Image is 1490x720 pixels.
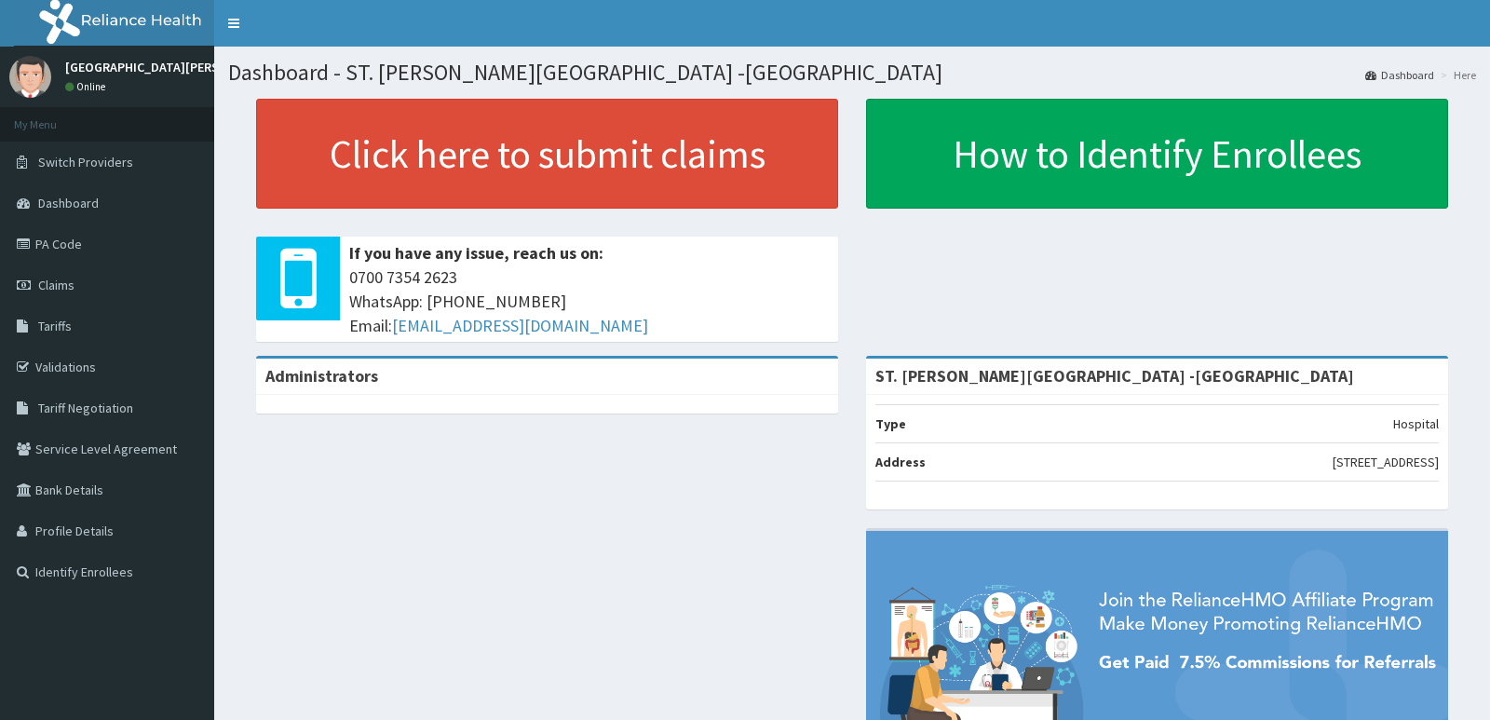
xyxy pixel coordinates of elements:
b: Administrators [265,365,378,387]
span: Tariffs [38,318,72,334]
a: Online [65,80,110,93]
span: Tariff Negotiation [38,400,133,416]
b: Address [875,454,926,470]
img: User Image [9,56,51,98]
strong: ST. [PERSON_NAME][GEOGRAPHIC_DATA] -[GEOGRAPHIC_DATA] [875,365,1354,387]
a: Click here to submit claims [256,99,838,209]
b: Type [875,415,906,432]
b: If you have any issue, reach us on: [349,242,603,264]
span: Dashboard [38,195,99,211]
p: Hospital [1393,414,1439,433]
span: Claims [38,277,74,293]
p: [GEOGRAPHIC_DATA][PERSON_NAME] [65,61,279,74]
span: 0700 7354 2623 WhatsApp: [PHONE_NUMBER] Email: [349,265,829,337]
li: Here [1436,67,1476,83]
h1: Dashboard - ST. [PERSON_NAME][GEOGRAPHIC_DATA] -[GEOGRAPHIC_DATA] [228,61,1476,85]
p: [STREET_ADDRESS] [1333,453,1439,471]
a: How to Identify Enrollees [866,99,1448,209]
a: [EMAIL_ADDRESS][DOMAIN_NAME] [392,315,648,336]
a: Dashboard [1365,67,1434,83]
span: Switch Providers [38,154,133,170]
